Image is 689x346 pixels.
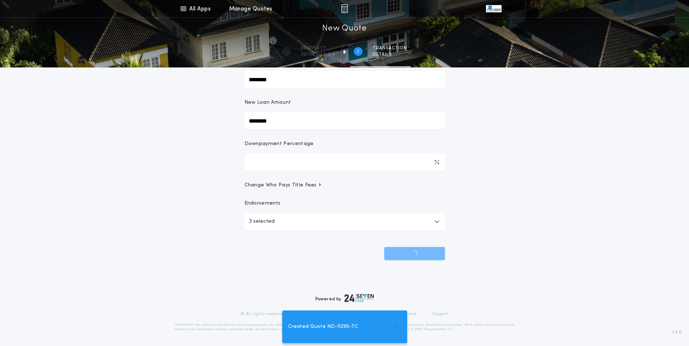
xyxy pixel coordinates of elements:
p: New Loan Amount [244,99,291,106]
img: img [341,4,348,13]
p: 3 selected [249,217,275,226]
span: Transaction [373,45,407,51]
input: New Loan Amount [244,112,445,129]
button: 3 selected [244,213,445,230]
span: Created Quote ND-11295-TC [288,323,358,331]
span: Property [301,45,335,51]
span: information [301,52,335,58]
img: logo [344,294,374,302]
input: Downpayment Percentage [244,153,445,171]
h2: 2 [357,49,359,54]
p: Endorsements [244,200,445,207]
input: Sale Price [244,71,445,88]
p: Downpayment Percentage [244,140,314,148]
span: Change Who Pays Title Fees [244,182,323,189]
div: Powered by [315,294,374,302]
h1: New Quote [322,23,366,34]
button: Change Who Pays Title Fees [244,182,445,189]
img: vs-icon [486,5,501,12]
span: details [373,52,407,58]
